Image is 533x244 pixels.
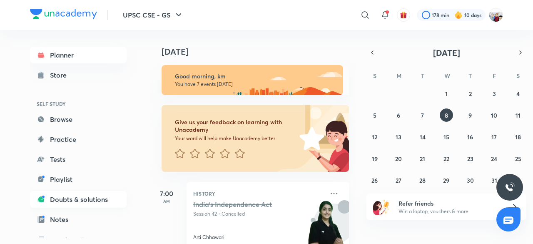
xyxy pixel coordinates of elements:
a: Company Logo [30,9,97,21]
button: October 1, 2025 [440,87,453,100]
abbr: October 1, 2025 [445,90,448,98]
h6: Good morning, km [175,73,336,80]
abbr: October 3, 2025 [493,90,496,98]
abbr: October 28, 2025 [419,176,426,184]
abbr: October 17, 2025 [491,133,497,141]
img: ttu [505,182,515,192]
a: Playlist [30,171,127,188]
button: October 28, 2025 [416,174,429,187]
button: UPSC CSE - GS [118,7,189,23]
button: October 10, 2025 [488,108,501,122]
h6: Give us your feedback on learning with Unacademy [175,118,296,133]
img: Company Logo [30,9,97,19]
p: Session 42 • Cancelled [193,210,324,218]
button: avatar [397,8,410,22]
abbr: Saturday [516,72,520,80]
abbr: Monday [396,72,401,80]
a: Store [30,67,127,83]
button: October 23, 2025 [463,152,477,165]
button: October 18, 2025 [511,130,525,143]
img: feedback_image [271,105,349,172]
abbr: October 16, 2025 [467,133,473,141]
a: Tests [30,151,127,168]
button: October 25, 2025 [511,152,525,165]
abbr: October 13, 2025 [396,133,401,141]
p: Arti Chhawari [193,234,224,241]
abbr: October 22, 2025 [443,155,449,163]
a: Browse [30,111,127,128]
a: Practice [30,131,127,148]
p: History [193,189,324,199]
h4: [DATE] [162,47,357,57]
h6: SELF STUDY [30,97,127,111]
button: October 19, 2025 [368,152,381,165]
abbr: October 9, 2025 [468,111,472,119]
button: October 26, 2025 [368,174,381,187]
abbr: October 31, 2025 [491,176,497,184]
abbr: October 11, 2025 [516,111,521,119]
img: referral [373,199,390,215]
abbr: October 27, 2025 [396,176,401,184]
h5: 7:00 [150,189,183,199]
abbr: Friday [493,72,496,80]
abbr: October 18, 2025 [515,133,521,141]
button: October 16, 2025 [463,130,477,143]
button: [DATE] [378,47,515,58]
button: October 6, 2025 [392,108,405,122]
abbr: October 29, 2025 [443,176,449,184]
span: [DATE] [433,47,460,58]
abbr: October 15, 2025 [443,133,449,141]
button: October 17, 2025 [488,130,501,143]
p: AM [150,199,183,204]
h5: India's Independence Act [193,200,297,209]
abbr: Sunday [373,72,376,80]
abbr: October 19, 2025 [372,155,378,163]
button: October 2, 2025 [463,87,477,100]
abbr: October 7, 2025 [421,111,424,119]
button: October 31, 2025 [488,174,501,187]
button: October 21, 2025 [416,152,429,165]
button: October 3, 2025 [488,87,501,100]
img: avatar [400,11,407,19]
abbr: October 23, 2025 [467,155,473,163]
abbr: October 21, 2025 [420,155,425,163]
div: Store [50,70,72,80]
abbr: October 26, 2025 [371,176,378,184]
p: Your word will help make Unacademy better [175,135,296,142]
button: October 27, 2025 [392,174,405,187]
button: October 9, 2025 [463,108,477,122]
button: October 22, 2025 [440,152,453,165]
button: October 11, 2025 [511,108,525,122]
a: Planner [30,47,127,63]
button: October 4, 2025 [511,87,525,100]
a: Doubts & solutions [30,191,127,208]
button: October 13, 2025 [392,130,405,143]
button: October 24, 2025 [488,152,501,165]
button: October 8, 2025 [440,108,453,122]
abbr: October 24, 2025 [491,155,497,163]
button: October 30, 2025 [463,174,477,187]
abbr: October 20, 2025 [395,155,402,163]
h6: Refer friends [399,199,501,208]
abbr: October 30, 2025 [467,176,474,184]
abbr: October 10, 2025 [491,111,497,119]
button: October 29, 2025 [440,174,453,187]
img: km swarthi [489,8,503,22]
img: streak [454,11,463,19]
button: October 12, 2025 [368,130,381,143]
button: October 15, 2025 [440,130,453,143]
abbr: October 14, 2025 [420,133,426,141]
p: You have 7 events [DATE] [175,81,336,88]
abbr: October 25, 2025 [515,155,521,163]
abbr: October 5, 2025 [373,111,376,119]
abbr: October 2, 2025 [469,90,472,98]
abbr: Tuesday [421,72,424,80]
a: Notes [30,211,127,228]
img: morning [162,65,343,95]
button: October 5, 2025 [368,108,381,122]
button: October 7, 2025 [416,108,429,122]
abbr: October 6, 2025 [397,111,400,119]
button: October 14, 2025 [416,130,429,143]
abbr: Thursday [468,72,472,80]
abbr: October 12, 2025 [372,133,377,141]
